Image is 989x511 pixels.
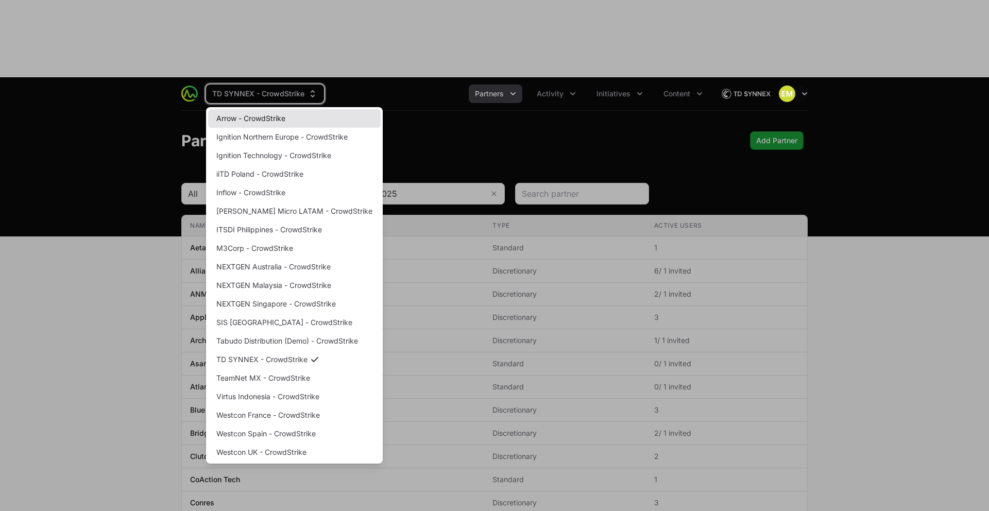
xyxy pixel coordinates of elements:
[208,220,381,239] a: ITSDI Philippines - CrowdStrike
[208,313,381,332] a: SIS [GEOGRAPHIC_DATA] - CrowdStrike
[208,350,381,369] a: TD SYNNEX - CrowdStrike
[208,165,381,183] a: iiTD Poland - CrowdStrike
[484,183,504,204] button: Remove
[208,239,381,258] a: M3Corp - CrowdStrike
[208,406,381,424] a: Westcon France - CrowdStrike
[208,128,381,146] a: Ignition Northern Europe - CrowdStrike
[208,109,381,128] a: Arrow - CrowdStrike
[779,86,795,102] img: Eric Mingus
[198,84,709,103] div: Main navigation
[208,202,381,220] a: [PERSON_NAME] Micro LATAM - CrowdStrike
[208,369,381,387] a: TeamNet MX - CrowdStrike
[208,443,381,462] a: Westcon UK - CrowdStrike
[208,183,381,202] a: Inflow - CrowdStrike
[208,332,381,350] a: Tabudo Distribution (Demo) - CrowdStrike
[208,387,381,406] a: Virtus Indonesia - CrowdStrike
[208,424,381,443] a: Westcon Spain - CrowdStrike
[208,258,381,276] a: NEXTGEN Australia - CrowdStrike
[206,84,324,103] div: Supplier switch menu
[208,146,381,165] a: Ignition Technology - CrowdStrike
[208,295,381,313] a: NEXTGEN Singapore - CrowdStrike
[208,276,381,295] a: NEXTGEN Malaysia - CrowdStrike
